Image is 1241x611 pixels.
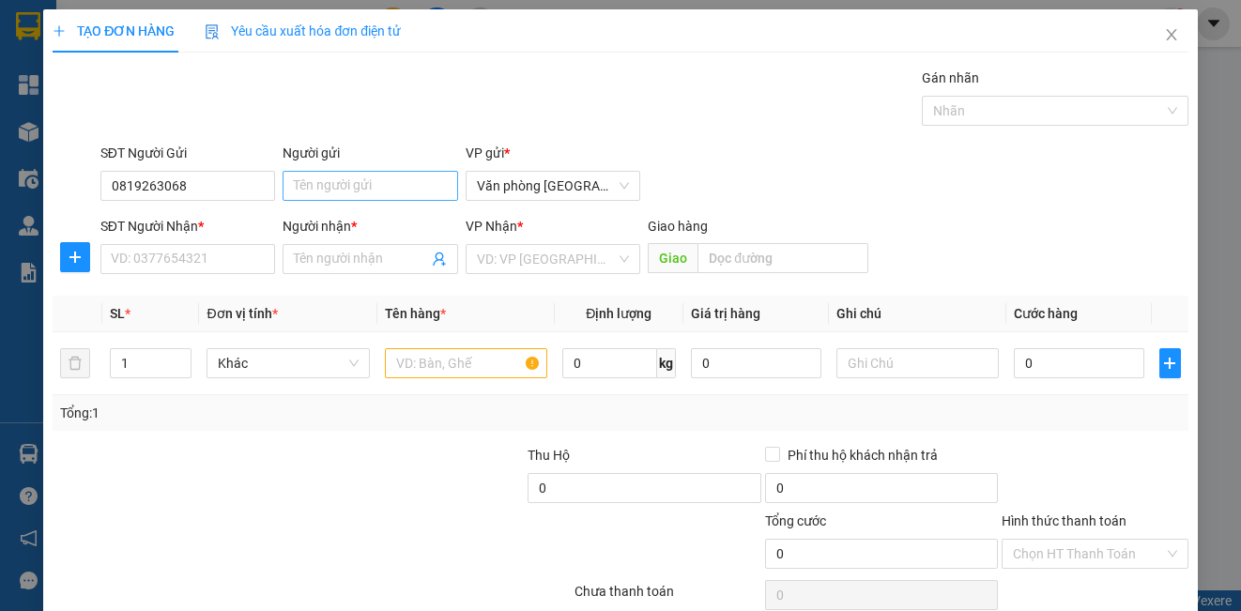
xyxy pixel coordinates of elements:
[60,242,90,272] button: plus
[110,306,125,321] span: SL
[100,216,275,237] div: SĐT Người Nhận
[780,445,945,466] span: Phí thu hộ khách nhận trả
[648,243,697,273] span: Giao
[691,348,821,378] input: 0
[466,143,640,163] div: VP gửi
[218,349,358,377] span: Khác
[1160,356,1180,371] span: plus
[922,70,979,85] label: Gán nhãn
[691,306,760,321] span: Giá trị hàng
[385,306,446,321] span: Tên hàng
[53,23,175,38] span: TẠO ĐƠN HÀNG
[61,250,89,265] span: plus
[1145,9,1198,62] button: Close
[466,219,517,234] span: VP Nhận
[385,348,547,378] input: VD: Bàn, Ghế
[477,172,629,200] span: Văn phòng Nam Định
[648,219,708,234] span: Giao hàng
[100,143,275,163] div: SĐT Người Gửi
[1014,306,1078,321] span: Cước hàng
[205,23,401,38] span: Yêu cầu xuất hóa đơn điện tử
[1002,513,1126,528] label: Hình thức thanh toán
[528,448,570,463] span: Thu Hộ
[60,403,481,423] div: Tổng: 1
[283,216,457,237] div: Người nhận
[697,243,868,273] input: Dọc đường
[205,24,220,39] img: icon
[836,348,999,378] input: Ghi Chú
[283,143,457,163] div: Người gửi
[1159,348,1181,378] button: plus
[765,513,826,528] span: Tổng cước
[586,306,651,321] span: Định lượng
[432,252,447,267] span: user-add
[53,24,66,38] span: plus
[60,348,90,378] button: delete
[207,306,277,321] span: Đơn vị tính
[829,296,1006,332] th: Ghi chú
[657,348,676,378] span: kg
[1164,27,1179,42] span: close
